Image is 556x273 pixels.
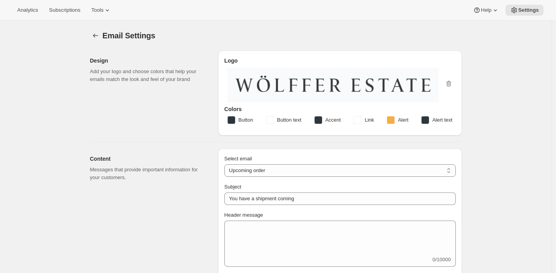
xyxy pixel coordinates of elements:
span: Button text [277,116,301,124]
button: Subscriptions [44,5,85,16]
span: Link [365,116,374,124]
p: Add your logo and choose colors that help your emails match the look and feel of your brand [90,68,206,83]
span: Settings [518,7,539,13]
button: Help [468,5,504,16]
button: Accent [310,114,346,126]
button: Link [349,114,379,126]
button: Settings [90,30,101,41]
span: Accent [325,116,341,124]
h2: Content [90,155,206,163]
img: Wolffer Estate FOR EMAIL HEADER.png [235,75,431,92]
span: Subject [224,184,241,190]
button: Analytics [13,5,43,16]
h3: Logo [224,57,456,65]
p: Messages that provide important information for your customers. [90,166,206,181]
span: Alert text [432,116,452,124]
span: Email Settings [103,31,155,40]
span: Subscriptions [49,7,80,13]
span: Tools [91,7,103,13]
button: Button [223,114,258,126]
button: Alert [382,114,413,126]
span: Select email [224,156,252,162]
button: Tools [87,5,116,16]
h2: Design [90,57,206,65]
button: Settings [505,5,543,16]
span: Analytics [17,7,38,13]
button: Alert text [417,114,457,126]
span: Header message [224,212,263,218]
span: Alert [398,116,408,124]
h3: Colors [224,105,456,113]
button: Button text [261,114,306,126]
span: Button [238,116,253,124]
span: Help [481,7,491,13]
